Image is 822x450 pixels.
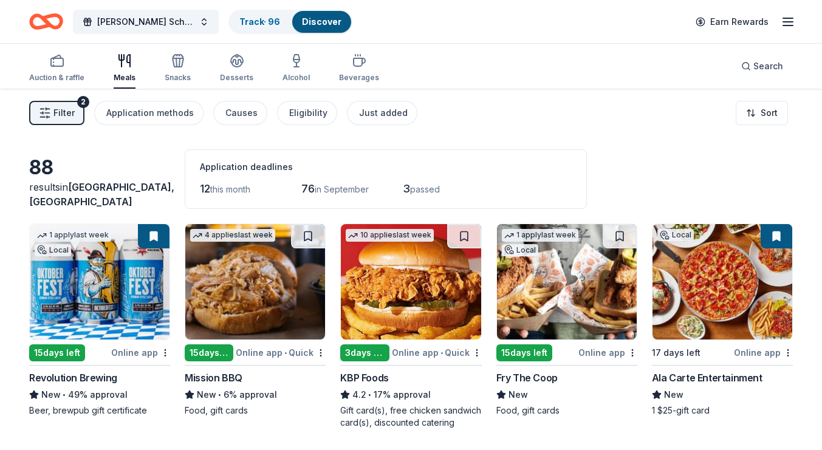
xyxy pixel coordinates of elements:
div: Meals [114,73,135,83]
span: 12 [200,182,210,195]
div: Online app [734,345,793,360]
a: Earn Rewards [688,11,776,33]
button: [PERSON_NAME] Scholarship Fundraiser [73,10,219,34]
div: Revolution Brewing [29,370,117,385]
button: Auction & raffle [29,49,84,89]
span: 76 [301,182,315,195]
a: Track· 96 [239,16,280,27]
img: Image for Revolution Brewing [30,224,170,339]
span: New [41,387,61,402]
a: Image for KBP Foods10 applieslast week3days leftOnline app•QuickKBP Foods4.2•17% approvalGift car... [340,223,481,429]
div: Application methods [106,106,194,120]
button: Search [731,54,793,78]
span: • [63,390,66,400]
div: Just added [359,106,408,120]
div: Fry The Coop [496,370,558,385]
div: Snacks [165,73,191,83]
div: Local [657,229,694,241]
button: Beverages [339,49,379,89]
span: this month [210,184,250,194]
div: Online app [111,345,170,360]
span: Sort [761,106,778,120]
div: Gift card(s), free chicken sandwich card(s), discounted catering [340,404,481,429]
div: Food, gift cards [496,404,637,417]
div: Online app Quick [236,345,326,360]
span: passed [410,184,440,194]
a: Image for Fry The Coop1 applylast weekLocal15days leftOnline appFry The CoopNewFood, gift cards [496,223,637,417]
div: Local [35,244,71,256]
div: Alcohol [283,73,310,83]
div: Auction & raffle [29,73,84,83]
span: Search [753,59,783,73]
div: Mission BBQ [185,370,242,385]
div: 1 apply last week [35,229,111,242]
div: Desserts [220,73,253,83]
button: Filter2 [29,101,84,125]
span: • [219,390,222,400]
div: Eligibility [289,106,327,120]
div: 6% approval [185,387,326,402]
button: Desserts [220,49,253,89]
div: 15 days left [496,344,552,361]
div: KBP Foods [340,370,388,385]
button: Meals [114,49,135,89]
span: [GEOGRAPHIC_DATA], [GEOGRAPHIC_DATA] [29,181,174,208]
div: Local [502,244,538,256]
img: Image for Mission BBQ [185,224,325,339]
span: • [284,348,287,358]
div: 1 apply last week [502,229,578,242]
div: Beer, brewpub gift certificate [29,404,170,417]
a: Image for Revolution Brewing1 applylast weekLocal15days leftOnline appRevolution BrewingNew•49% a... [29,223,170,417]
span: 4.2 [352,387,366,402]
span: New [509,387,528,402]
span: • [369,390,372,400]
button: Application methods [94,101,204,125]
div: Online app Quick [392,345,482,360]
span: • [440,348,443,358]
button: Just added [347,101,417,125]
a: Home [29,7,63,36]
button: Snacks [165,49,191,89]
button: Alcohol [283,49,310,89]
div: Online app [578,345,637,360]
div: Ala Carte Entertainment [652,370,762,385]
img: Image for KBP Foods [341,224,481,339]
button: Track· 96Discover [228,10,352,34]
div: Beverages [339,73,379,83]
img: Image for Fry The Coop [497,224,637,339]
span: New [197,387,216,402]
div: Application deadlines [200,160,572,174]
button: Sort [736,101,788,125]
div: 88 [29,155,170,180]
div: results [29,180,170,209]
div: 4 applies last week [190,229,275,242]
div: 10 applies last week [346,229,434,242]
button: Causes [213,101,267,125]
div: 2 [77,96,89,108]
button: Eligibility [277,101,337,125]
a: Image for Mission BBQ4 applieslast week15days leftOnline app•QuickMission BBQNew•6% approvalFood,... [185,223,326,417]
div: 49% approval [29,387,170,402]
div: 3 days left [340,344,389,361]
a: Discover [302,16,341,27]
div: 17 days left [652,346,700,360]
div: Causes [225,106,258,120]
span: [PERSON_NAME] Scholarship Fundraiser [97,15,194,29]
div: 17% approval [340,387,481,402]
div: Food, gift cards [185,404,326,417]
img: Image for Ala Carte Entertainment [652,224,792,339]
span: Filter [53,106,75,120]
span: New [664,387,683,402]
span: in September [315,184,369,194]
span: in [29,181,174,208]
a: Image for Ala Carte EntertainmentLocal17 days leftOnline appAla Carte EntertainmentNew1 $25-gift ... [652,223,793,417]
div: 15 days left [185,344,233,361]
div: 1 $25-gift card [652,404,793,417]
span: 3 [403,182,410,195]
div: 15 days left [29,344,85,361]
